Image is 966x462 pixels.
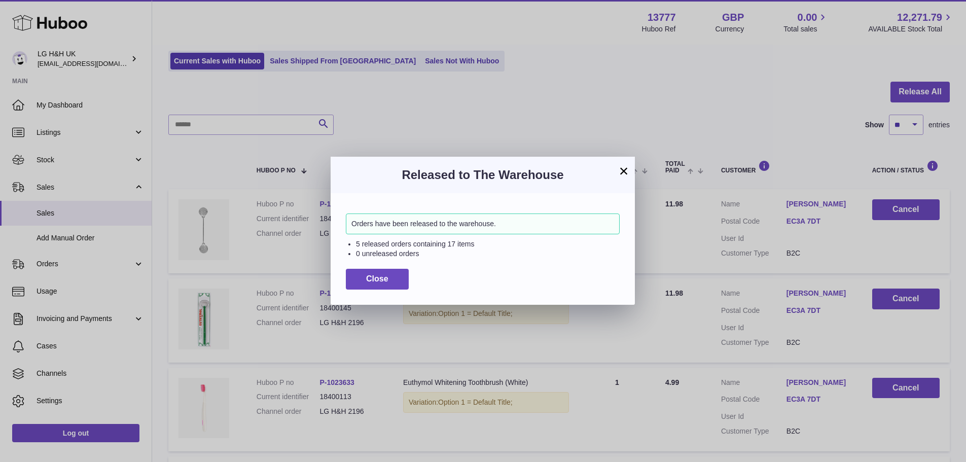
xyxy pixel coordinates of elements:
div: Orders have been released to the warehouse. [346,214,620,234]
button: Close [346,269,409,290]
li: 5 released orders containing 17 items [356,239,620,249]
span: Close [366,274,388,283]
li: 0 unreleased orders [356,249,620,259]
button: × [618,165,630,177]
h3: Released to The Warehouse [346,167,620,183]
